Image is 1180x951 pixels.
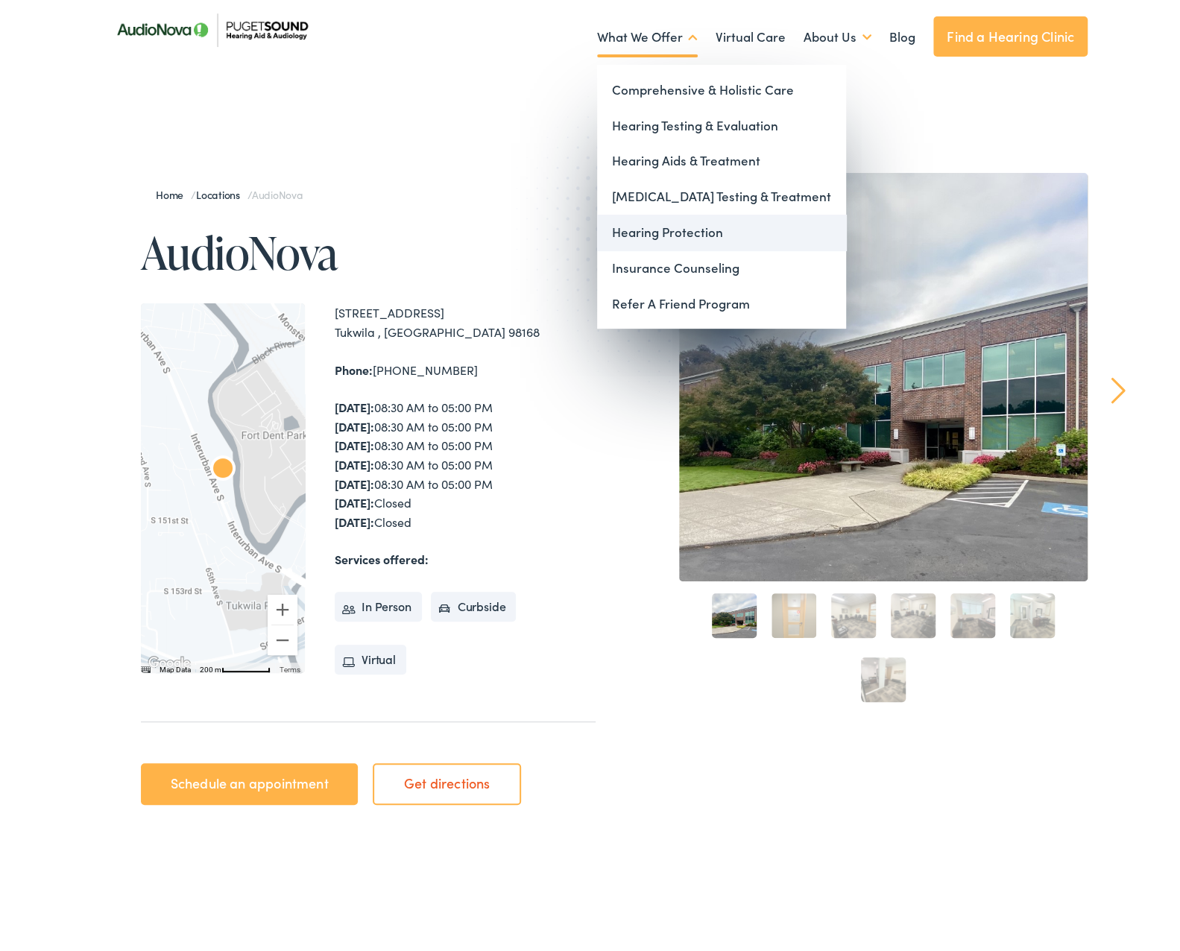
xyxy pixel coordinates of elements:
span: / / [156,183,303,198]
strong: Services offered: [335,546,429,563]
a: Comprehensive & Holistic Care [597,68,846,104]
span: 200 m [200,661,221,669]
a: Refer A Friend Program [597,282,846,317]
button: Map Scale: 200 m per 62 pixels [195,658,275,669]
a: Virtual Care [716,5,786,60]
a: Schedule an appointment [141,759,358,800]
button: Zoom in [268,590,297,620]
h1: AudioNova [141,224,596,273]
a: 7 [861,653,906,698]
div: 08:30 AM to 05:00 PM 08:30 AM to 05:00 PM 08:30 AM to 05:00 PM 08:30 AM to 05:00 PM 08:30 AM to 0... [335,394,596,527]
strong: Phone: [335,357,373,373]
li: Curbside [431,587,517,617]
a: 2 [772,589,816,634]
a: Insurance Counseling [597,246,846,282]
strong: [DATE]: [335,432,374,449]
a: 6 [1010,589,1055,634]
a: Next [1111,373,1126,399]
a: Blog [889,5,915,60]
div: [PHONE_NUMBER] [335,356,596,376]
div: [STREET_ADDRESS] Tukwila , [GEOGRAPHIC_DATA] 98168 [335,299,596,337]
a: Find a Hearing Clinic [933,12,1088,52]
button: Map Data [160,660,191,671]
a: 4 [891,589,936,634]
a: Locations [196,183,247,198]
a: 1 [712,589,757,634]
a: 3 [831,589,876,634]
li: In Person [335,587,422,617]
strong: [DATE]: [335,509,374,525]
a: Hearing Testing & Evaluation [597,104,846,139]
strong: [DATE]: [335,471,374,487]
a: 5 [950,589,995,634]
a: Terms (opens in new tab) [280,661,300,669]
strong: [DATE]: [335,490,374,506]
a: Open this area in Google Maps (opens a new window) [145,649,194,669]
img: Google [145,649,194,669]
button: Keyboard shortcuts [140,660,151,671]
a: Hearing Protection [597,210,846,246]
strong: [DATE]: [335,414,374,430]
a: [MEDICAL_DATA] Testing & Treatment [597,174,846,210]
a: Get directions [373,759,521,800]
a: Hearing Aids & Treatment [597,139,846,174]
div: AudioNova [205,448,241,484]
a: What We Offer [597,5,698,60]
a: About Us [804,5,871,60]
strong: [DATE]: [335,394,374,411]
span: AudioNova [252,183,303,198]
li: Virtual [335,640,406,670]
a: Home [156,183,191,198]
button: Zoom out [268,621,297,651]
strong: [DATE]: [335,452,374,468]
